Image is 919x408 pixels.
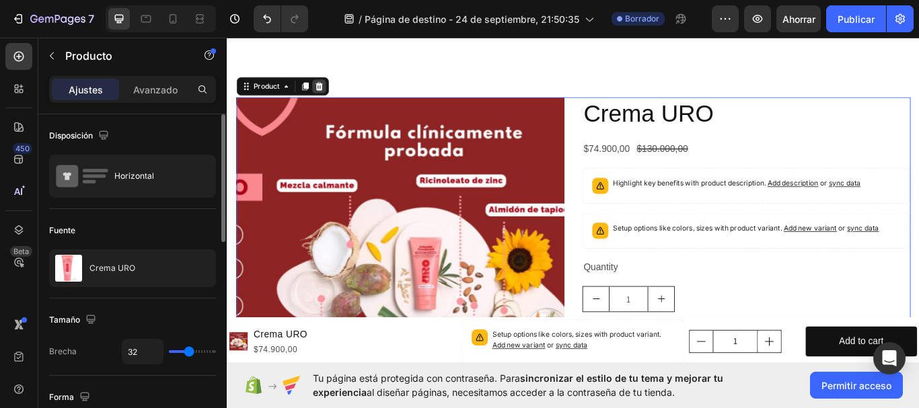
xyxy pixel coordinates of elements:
[566,345,619,371] input: quantity
[714,349,766,368] div: Add to cart
[723,221,760,231] span: sync data
[15,144,30,153] font: 450
[55,255,82,282] img: Imagen de característica del producto
[414,74,797,112] h2: Crema URO
[254,5,308,32] div: Deshacer/Rehacer
[49,130,93,140] font: Disposición
[49,315,80,325] font: Tamaño
[49,346,77,356] font: Brecha
[49,392,74,402] font: Forma
[89,263,135,273] font: Crema URO
[702,169,739,179] span: sync data
[491,294,521,323] button: increment
[690,169,739,179] span: or
[782,13,815,25] font: Ahorrar
[309,344,523,370] p: Setup options like colors, sizes with product variant.
[88,12,94,26] font: 7
[5,5,100,32] button: 7
[540,345,566,371] button: decrement
[810,372,903,399] button: Permitir acceso
[711,221,760,231] span: or
[367,386,675,398] font: al diseñar páginas, necesitamos acceder a la contraseña de tu tienda.
[69,84,103,95] font: Ajustes
[649,221,711,231] span: Add new variant
[675,341,805,376] button: Add to cart
[838,13,875,25] font: Publicar
[625,13,659,24] font: Borrador
[445,294,491,323] input: quantity
[65,48,180,64] p: Producto
[49,225,75,235] font: Fuente
[630,169,690,179] span: Add description
[227,34,919,366] iframe: Área de diseño
[415,294,445,323] button: decrement
[414,261,797,283] div: Quantity
[450,167,739,181] p: Highlight key benefits with product description.
[619,345,646,371] button: increment
[821,380,891,391] font: Permitir acceso
[65,49,112,63] font: Producto
[414,123,471,145] div: $74.900,00
[30,360,95,376] div: $74.900,00
[476,123,539,145] div: $130.000,00
[873,342,906,374] div: Abrir Intercom Messenger
[313,372,520,384] font: Tu página está protegida con contraseña. Para
[450,220,760,233] p: Setup options like colors, sizes with product variant.
[30,341,95,360] h1: Crema URO
[826,5,886,32] button: Publicar
[776,5,821,32] button: Ahorrar
[383,358,420,368] span: sync data
[133,84,178,95] font: Avanzado
[114,171,154,181] font: Horizontal
[13,247,29,256] font: Beta
[365,13,579,25] font: Página de destino - 24 de septiembre, 21:50:35
[28,55,63,67] div: Product
[309,358,371,368] span: Add new variant
[122,339,163,364] input: Auto
[359,13,362,25] font: /
[371,358,420,368] span: or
